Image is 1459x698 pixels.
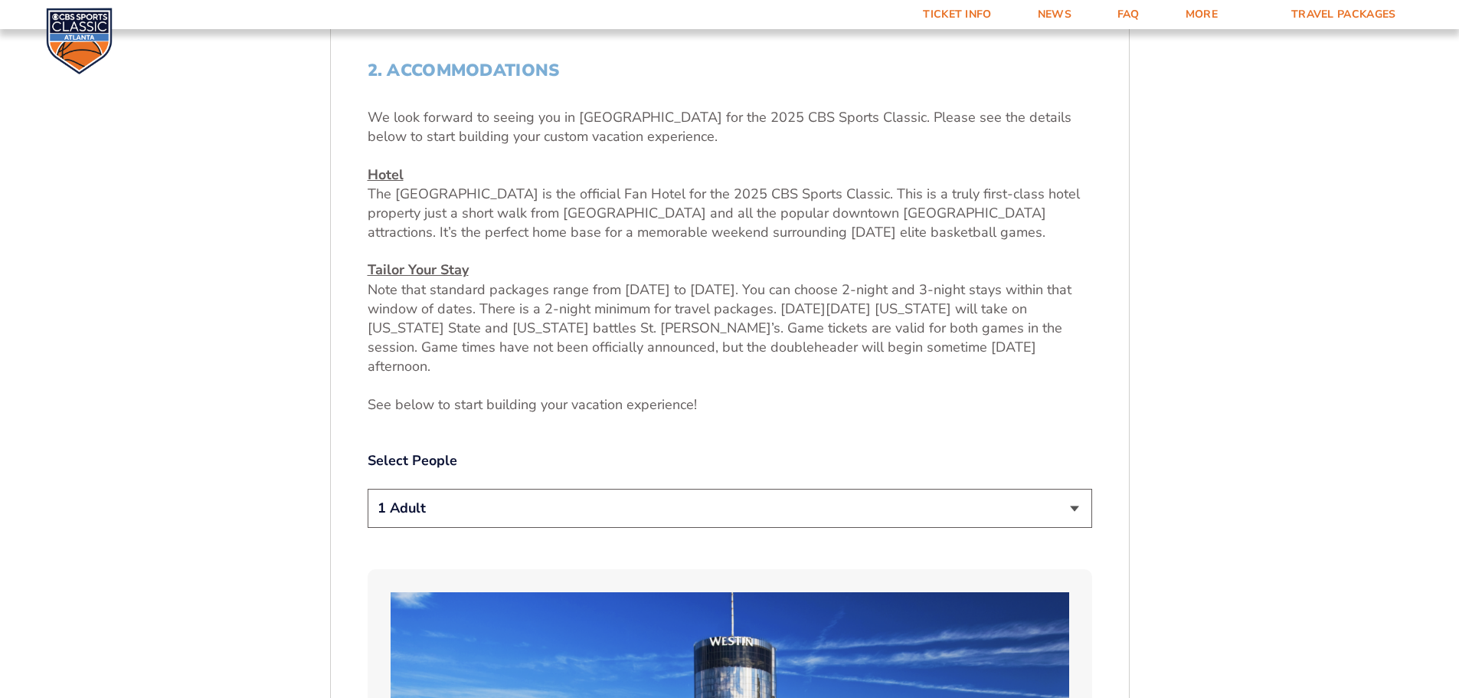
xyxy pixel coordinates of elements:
u: Hotel [368,165,404,184]
u: Tailor Your Stay [368,261,469,279]
p: See below to start building your vacation experience! [368,395,1092,415]
h2: 2. Accommodations [368,61,1092,80]
label: Select People [368,451,1092,470]
p: Note that standard packages range from [DATE] to [DATE]. You can choose 2-night and 3-night stays... [368,261,1092,376]
img: CBS Sports Classic [46,8,113,74]
p: We look forward to seeing you in [GEOGRAPHIC_DATA] for the 2025 CBS Sports Classic. Please see th... [368,108,1092,146]
p: The [GEOGRAPHIC_DATA] is the official Fan Hotel for the 2025 CBS Sports Classic. This is a truly ... [368,165,1092,243]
